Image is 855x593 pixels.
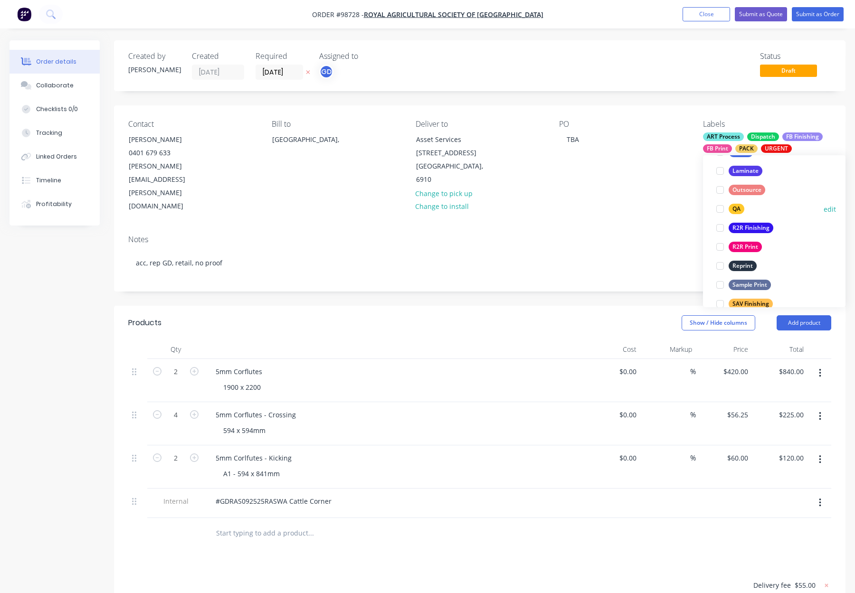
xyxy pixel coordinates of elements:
[760,52,831,61] div: Status
[795,580,816,590] span: $55.00
[151,496,200,506] span: Internal
[256,52,308,61] div: Required
[747,132,779,141] div: Dispatch
[712,221,777,235] button: R2R Finishing
[36,57,76,66] div: Order details
[416,160,495,186] div: [GEOGRAPHIC_DATA], 6910
[760,65,817,76] span: Draft
[216,424,273,437] div: 594 x 594mm
[729,223,773,233] div: R2R Finishing
[729,261,757,271] div: Reprint
[729,242,762,252] div: R2R Print
[128,120,256,129] div: Contact
[690,452,696,463] span: %
[128,248,831,277] div: acc, rep GD, retail, no proof
[312,10,364,19] span: Order #98728 -
[36,129,62,137] div: Tracking
[319,52,414,61] div: Assigned to
[712,278,775,292] button: Sample Print
[712,240,766,254] button: R2R Print
[272,120,400,129] div: Bill to
[752,340,808,359] div: Total
[36,200,72,208] div: Profitability
[729,280,771,290] div: Sample Print
[690,366,696,377] span: %
[408,132,503,187] div: Asset Services [STREET_ADDRESS][GEOGRAPHIC_DATA], 6910
[9,145,100,169] button: Linked Orders
[690,409,696,420] span: %
[410,200,474,213] button: Change to install
[735,144,758,153] div: PACK
[559,120,687,129] div: PO
[792,7,844,21] button: Submit as Order
[9,97,100,121] button: Checklists 0/0
[129,160,208,213] div: [PERSON_NAME][EMAIL_ADDRESS][PERSON_NAME][DOMAIN_NAME]
[410,187,478,199] button: Change to pick up
[128,65,180,75] div: [PERSON_NAME]
[703,132,744,141] div: ART Process
[712,183,769,197] button: Outsource
[416,133,495,160] div: Asset Services [STREET_ADDRESS]
[735,7,787,21] button: Submit as Quote
[319,65,333,79] button: GD
[208,365,270,378] div: 5mm Corflutes
[147,340,204,359] div: Qty
[703,144,732,153] div: FB Print
[208,494,339,508] div: #GDRAS092525RASWA Cattle Corner
[192,52,244,61] div: Created
[121,132,216,213] div: [PERSON_NAME]0401 679 633[PERSON_NAME][EMAIL_ADDRESS][PERSON_NAME][DOMAIN_NAME]
[782,132,823,141] div: FB Finishing
[777,315,831,330] button: Add product
[17,7,31,21] img: Factory
[36,152,77,161] div: Linked Orders
[208,408,304,422] div: 5mm Corflutes - Crossing
[761,144,792,153] div: URGENT
[129,146,208,160] div: 0401 679 633
[824,204,836,214] button: edit
[216,380,268,394] div: 1900 x 2200
[696,340,752,359] div: Price
[208,451,299,465] div: 5mm Corlfutes - Kicking
[36,105,78,113] div: Checklists 0/0
[682,315,755,330] button: Show / Hide columns
[712,259,760,273] button: Reprint
[753,581,791,590] span: Delivery fee
[703,120,831,129] div: Labels
[264,132,359,163] div: [GEOGRAPHIC_DATA],
[128,52,180,61] div: Created by
[729,166,762,176] div: Laminate
[9,169,100,192] button: Timeline
[9,192,100,216] button: Profitability
[9,74,100,97] button: Collaborate
[712,202,748,216] button: QA
[712,164,766,178] button: Laminate
[712,297,777,311] button: SAV Finishing
[729,299,773,309] div: SAV Finishing
[216,467,287,480] div: A1 - 594 x 841mm
[712,145,757,159] button: Install
[9,50,100,74] button: Order details
[216,524,406,543] input: Start typing to add a product...
[640,340,696,359] div: Markup
[584,340,640,359] div: Cost
[129,133,208,146] div: [PERSON_NAME]
[364,10,543,19] a: Royal Agricultural Society of [GEOGRAPHIC_DATA]
[416,120,544,129] div: Deliver to
[128,235,831,244] div: Notes
[729,185,765,195] div: Outsource
[729,204,744,214] div: QA
[559,132,587,146] div: TBA
[128,317,161,329] div: Products
[683,7,730,21] button: Close
[272,133,351,146] div: [GEOGRAPHIC_DATA],
[36,81,74,90] div: Collaborate
[36,176,61,185] div: Timeline
[9,121,100,145] button: Tracking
